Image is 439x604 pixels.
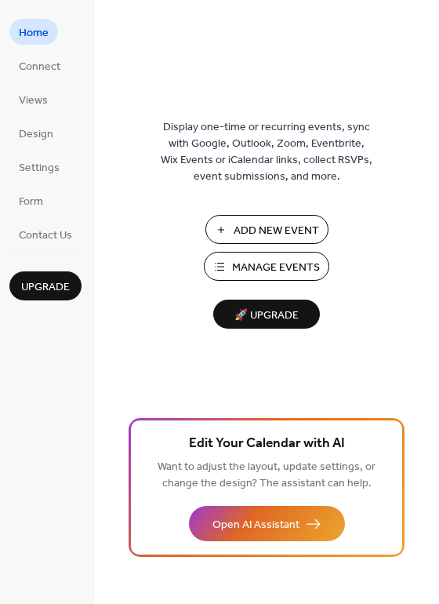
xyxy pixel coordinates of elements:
[161,119,372,185] span: Display one-time or recurring events, sync with Google, Outlook, Zoom, Eventbrite, Wix Events or ...
[158,457,376,494] span: Want to adjust the layout, update settings, or change the design? The assistant can help.
[9,19,58,45] a: Home
[19,126,53,143] span: Design
[204,252,329,281] button: Manage Events
[19,227,72,244] span: Contact Us
[9,187,53,213] a: Form
[9,53,70,78] a: Connect
[232,260,320,276] span: Manage Events
[19,194,43,210] span: Form
[19,160,60,176] span: Settings
[9,271,82,300] button: Upgrade
[9,86,57,112] a: Views
[212,517,299,533] span: Open AI Assistant
[9,154,69,180] a: Settings
[19,25,49,42] span: Home
[234,223,319,239] span: Add New Event
[21,279,70,296] span: Upgrade
[205,215,328,244] button: Add New Event
[189,433,345,455] span: Edit Your Calendar with AI
[9,120,63,146] a: Design
[189,506,345,541] button: Open AI Assistant
[19,59,60,75] span: Connect
[223,305,310,326] span: 🚀 Upgrade
[19,93,48,109] span: Views
[9,221,82,247] a: Contact Us
[213,300,320,329] button: 🚀 Upgrade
